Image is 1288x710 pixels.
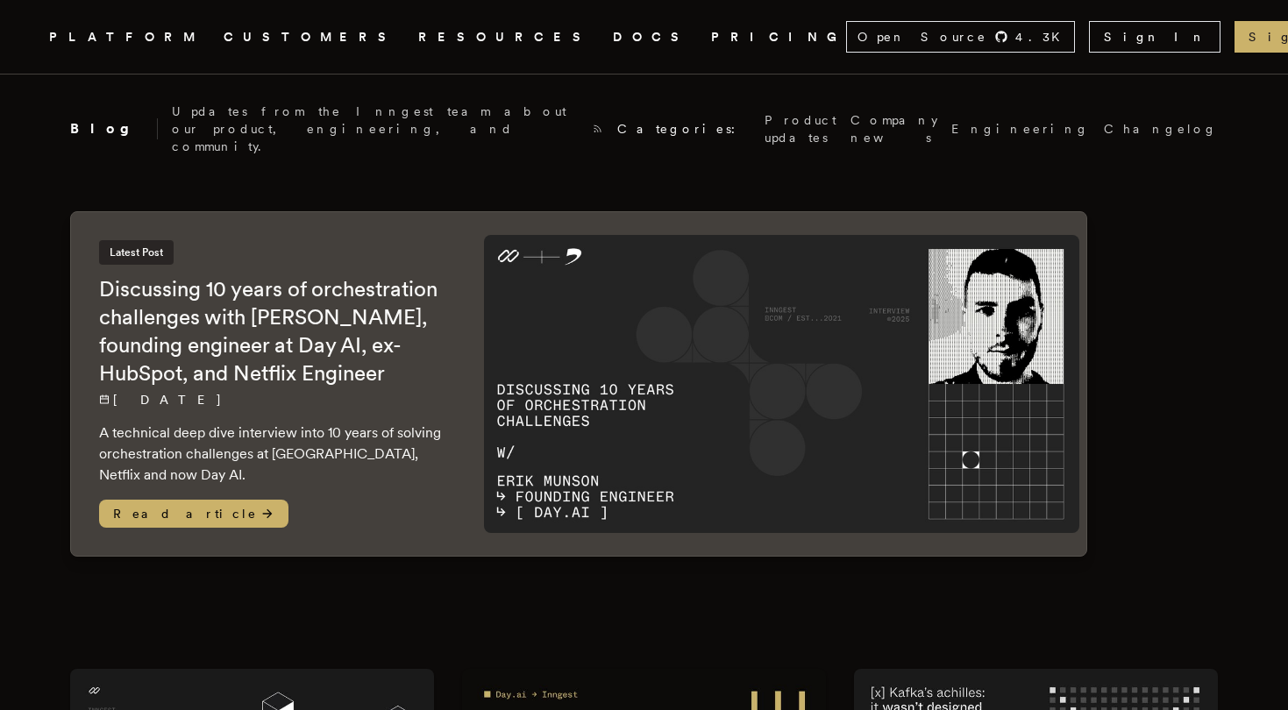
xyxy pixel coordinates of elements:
span: Latest Post [99,240,174,265]
span: Read article [99,500,288,528]
a: Sign In [1089,21,1220,53]
a: Changelog [1104,120,1218,138]
img: Featured image for Discussing 10 years of orchestration challenges with Erik Munson, founding eng... [484,235,1079,532]
h2: Discussing 10 years of orchestration challenges with [PERSON_NAME], founding engineer at Day AI, ... [99,275,449,387]
a: Latest PostDiscussing 10 years of orchestration challenges with [PERSON_NAME], founding engineer ... [70,211,1087,557]
h2: Blog [70,118,158,139]
span: Categories: [617,120,751,138]
button: RESOURCES [418,26,592,48]
a: Company news [850,111,937,146]
a: Engineering [951,120,1090,138]
p: [DATE] [99,391,449,408]
span: Open Source [857,28,987,46]
a: DOCS [613,26,690,48]
span: 4.3 K [1015,28,1071,46]
p: A technical deep dive interview into 10 years of solving orchestration challenges at [GEOGRAPHIC_... [99,422,449,486]
button: PLATFORM [49,26,203,48]
a: CUSTOMERS [224,26,397,48]
p: Updates from the Inngest team about our product, engineering, and community. [172,103,578,155]
a: Product updates [765,111,836,146]
a: PRICING [711,26,846,48]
